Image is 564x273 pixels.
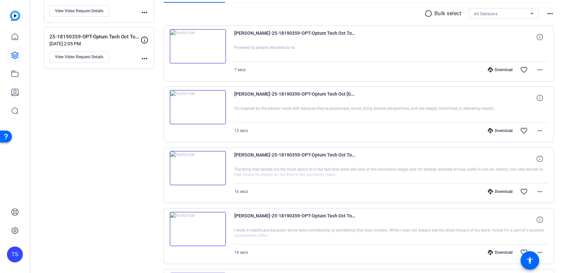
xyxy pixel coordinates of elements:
[234,212,357,228] span: [PERSON_NAME]-25-18190359-OPT-Optum Tech Oct Town Hall-25-18190359-OPT-Optum Tech Oct Town Hall r...
[49,5,109,17] button: View Video Request Details
[484,250,516,255] div: Download
[234,90,357,106] span: [PERSON_NAME]-25-18190359-OPT-Optum Tech Oct [GEOGRAPHIC_DATA]-25-18190359-OPT-Optum Tech Oct Tow...
[520,188,528,196] mat-icon: favorite_border
[234,250,248,255] span: 14 secs
[10,11,20,21] img: blue-gradient.svg
[536,127,544,135] mat-icon: more_horiz
[49,51,109,63] button: View Video Request Details
[484,67,516,72] div: Download
[141,55,148,63] mat-icon: more_horiz
[49,33,141,41] p: 25-18190359-OPT-Optum Tech Oct Town Hall self-reco
[520,127,528,135] mat-icon: favorite_border
[7,247,23,262] div: TS
[474,12,497,16] span: All Sessions
[520,249,528,256] mat-icon: favorite_border
[55,54,103,60] span: View Video Request Details
[424,10,434,18] mat-icon: radio_button_unchecked
[55,8,103,14] span: View Video Request Details
[234,189,248,194] span: 16 secs
[234,68,246,72] span: 7 secs
[536,66,544,74] mat-icon: more_horiz
[536,249,544,256] mat-icon: more_horiz
[170,151,226,185] img: thumb-nail
[520,66,528,74] mat-icon: favorite_border
[234,151,357,167] span: [PERSON_NAME]-25-18190359-OPT-Optum Tech Oct Town Hall-25-18190359-OPT-Optum Tech Oct Town Hall r...
[170,90,226,124] img: thumb-nail
[234,29,357,45] span: [PERSON_NAME]-25-18190359-OPT-Optum Tech Oct Town Hall-25-18190359-OPT-Optum Tech Oct Town Hall r...
[141,9,148,17] mat-icon: more_horiz
[434,10,462,18] p: Bulk select
[170,212,226,246] img: thumb-nail
[484,189,516,194] div: Download
[170,29,226,64] img: thumb-nail
[484,128,516,133] div: Download
[49,41,141,46] p: [DATE] 2:05 PM
[526,256,534,264] mat-icon: accessibility
[234,128,248,133] span: 13 secs
[546,10,554,18] mat-icon: more_horiz
[536,188,544,196] mat-icon: more_horiz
